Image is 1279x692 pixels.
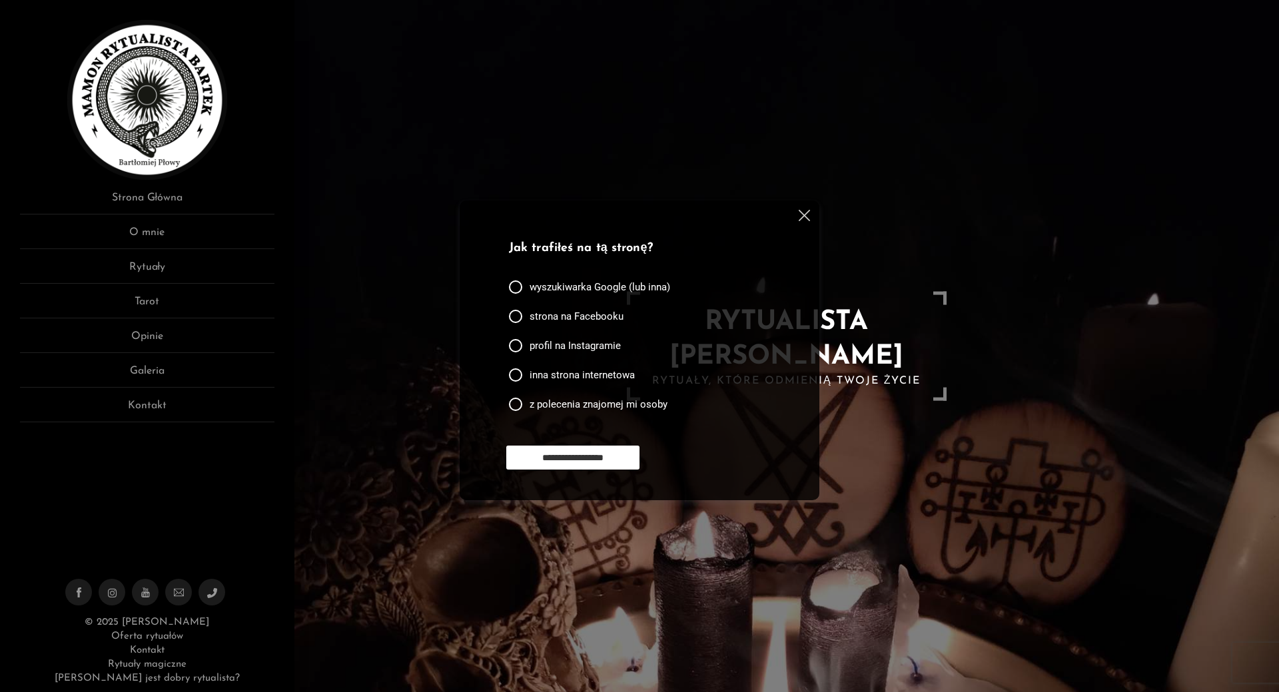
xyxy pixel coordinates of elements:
[20,328,274,353] a: Opinie
[111,631,183,641] a: Oferta rytuałów
[530,339,621,352] span: profil na Instagramie
[20,224,274,249] a: O mnie
[20,398,274,422] a: Kontakt
[20,294,274,318] a: Tarot
[509,240,765,258] p: Jak trafiłeś na tą stronę?
[108,659,187,669] a: Rytuały magiczne
[20,190,274,214] a: Strona Główna
[130,645,165,655] a: Kontakt
[55,673,240,683] a: [PERSON_NAME] jest dobry rytualista?
[799,210,810,221] img: cross.svg
[530,368,635,382] span: inna strona internetowa
[67,20,227,180] img: Rytualista Bartek
[530,398,667,411] span: z polecenia znajomej mi osoby
[530,280,670,294] span: wyszukiwarka Google (lub inna)
[20,259,274,284] a: Rytuały
[20,363,274,388] a: Galeria
[530,310,624,323] span: strona na Facebooku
